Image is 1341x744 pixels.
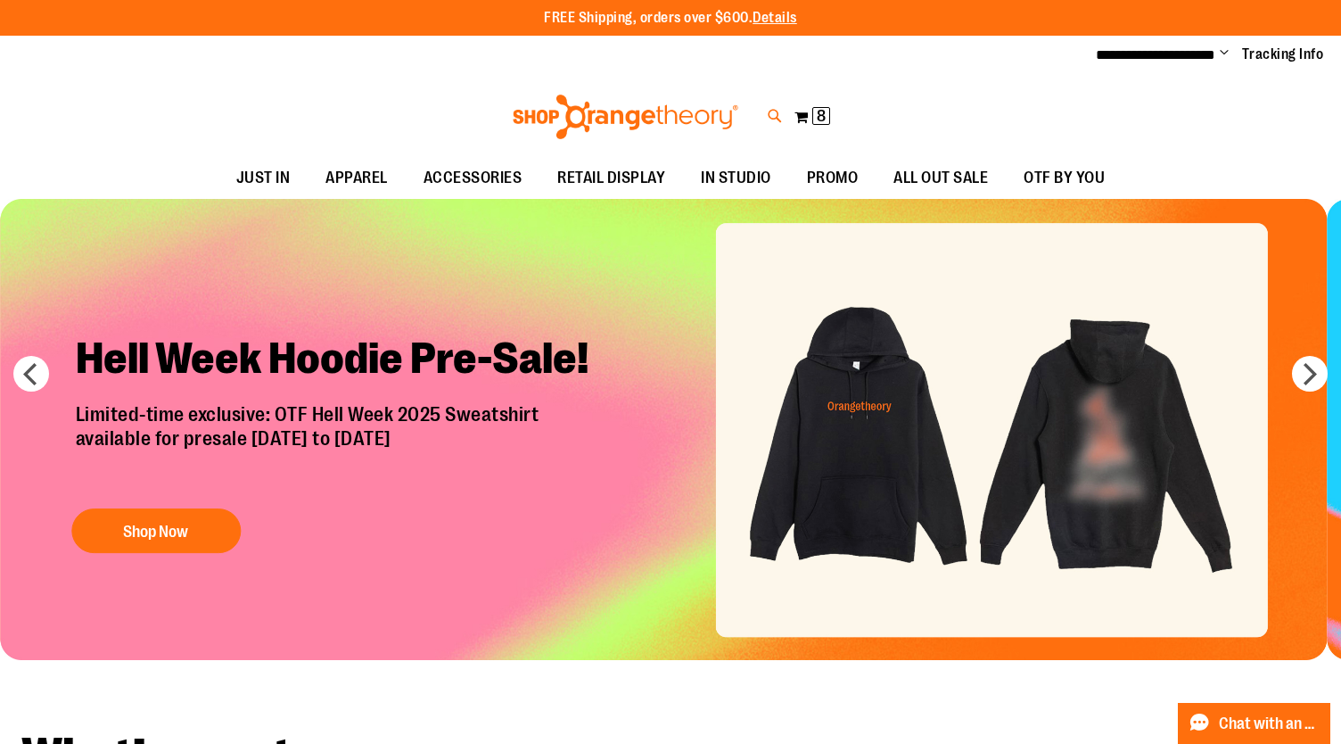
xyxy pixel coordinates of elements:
[1024,158,1105,198] span: OTF BY YOU
[817,107,826,125] span: 8
[325,158,388,198] span: APPAREL
[62,403,620,491] p: Limited-time exclusive: OTF Hell Week 2025 Sweatshirt available for presale [DATE] to [DATE]
[1219,715,1320,732] span: Chat with an Expert
[62,318,620,562] a: Hell Week Hoodie Pre-Sale! Limited-time exclusive: OTF Hell Week 2025 Sweatshirtavailable for pre...
[1292,356,1328,392] button: next
[1242,45,1324,64] a: Tracking Info
[1220,45,1229,63] button: Account menu
[701,158,771,198] span: IN STUDIO
[893,158,988,198] span: ALL OUT SALE
[424,158,522,198] span: ACCESSORIES
[544,8,797,29] p: FREE Shipping, orders over $600.
[236,158,291,198] span: JUST IN
[557,158,665,198] span: RETAIL DISPLAY
[1178,703,1331,744] button: Chat with an Expert
[13,356,49,392] button: prev
[753,10,797,26] a: Details
[807,158,859,198] span: PROMO
[62,318,620,403] h2: Hell Week Hoodie Pre-Sale!
[510,95,741,139] img: Shop Orangetheory
[71,508,241,553] button: Shop Now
